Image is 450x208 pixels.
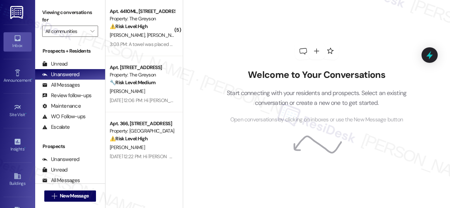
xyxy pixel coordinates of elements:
[216,88,417,108] p: Start connecting with your residents and prospects. Select an existing conversation or create a n...
[42,60,67,68] div: Unread
[110,144,145,150] span: [PERSON_NAME]
[110,127,175,135] div: Property: [GEOGRAPHIC_DATA]
[35,47,105,55] div: Prospects + Residents
[110,8,175,15] div: Apt. 4410ML, [STREET_ADDRESS]
[110,41,271,47] div: 3:03 PM: A towel was placed on it as you can see and the towel is still very wet.
[42,102,81,110] div: Maintenance
[110,135,148,142] strong: ⚠️ Risk Level: High
[42,81,80,89] div: All Messages
[25,111,26,116] span: •
[52,193,57,199] i: 
[110,88,145,94] span: [PERSON_NAME]
[110,23,148,29] strong: ⚠️ Risk Level: High
[42,113,85,120] div: WO Follow-ups
[110,71,175,79] div: Property: The Greyson
[24,146,25,150] span: •
[110,79,155,86] strong: 🔧 Risk Level: Medium
[31,77,32,82] span: •
[42,92,91,99] div: Review follow-ups
[230,115,403,124] span: Open conversations by clicking on inboxes or use the New Message button
[110,32,147,38] span: [PERSON_NAME]
[45,26,87,37] input: All communities
[42,7,98,26] label: Viewing conversations for
[4,136,32,155] a: Insights •
[147,32,182,38] span: [PERSON_NAME]
[60,192,89,200] span: New Message
[216,69,417,81] h2: Welcome to Your Conversations
[110,64,175,71] div: Apt. [STREET_ADDRESS]
[42,123,70,131] div: Escalate
[42,166,67,174] div: Unread
[35,143,105,150] div: Prospects
[10,6,25,19] img: ResiDesk Logo
[4,101,32,120] a: Site Visit •
[44,190,96,202] button: New Message
[42,71,79,78] div: Unanswered
[110,120,175,127] div: Apt. 366, [STREET_ADDRESS]
[110,15,175,22] div: Property: The Greyson
[4,170,32,189] a: Buildings
[90,28,94,34] i: 
[42,156,79,163] div: Unanswered
[42,177,80,184] div: All Messages
[4,32,32,51] a: Inbox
